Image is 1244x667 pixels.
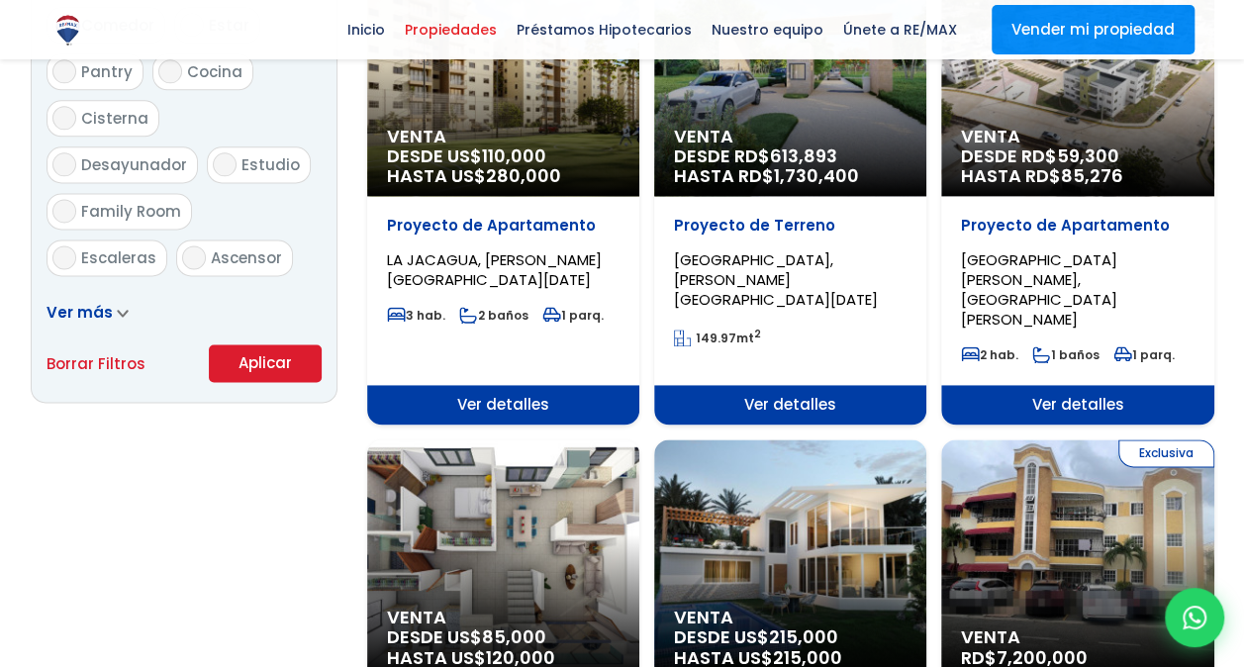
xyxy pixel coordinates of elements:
span: DESDE RD$ [961,146,1194,186]
span: mt [674,330,761,346]
span: LA JACAGUA, [PERSON_NAME][GEOGRAPHIC_DATA][DATE] [387,249,602,290]
span: Ver más [47,302,113,323]
span: 280,000 [486,163,561,188]
span: Cocina [187,61,242,82]
span: Venta [961,127,1194,146]
span: Únete a RE/MAX [833,15,967,45]
span: Ascensor [211,247,282,268]
span: 59,300 [1057,143,1119,168]
span: 85,000 [482,624,546,649]
input: Cocina [158,59,182,83]
span: 1 baños [1032,346,1100,363]
span: Pantry [81,61,133,82]
span: 1 parq. [542,307,604,324]
input: Cisterna [52,106,76,130]
a: Vender mi propiedad [992,5,1195,54]
span: 110,000 [482,143,546,168]
span: DESDE RD$ [674,146,907,186]
span: [GEOGRAPHIC_DATA][PERSON_NAME], [GEOGRAPHIC_DATA][PERSON_NAME] [961,249,1117,330]
span: HASTA US$ [387,166,620,186]
span: 3 hab. [387,307,445,324]
span: Desayunador [81,154,187,175]
span: 85,276 [1061,163,1123,188]
span: HASTA RD$ [674,166,907,186]
p: Proyecto de Apartamento [961,216,1194,236]
span: Exclusiva [1118,439,1214,467]
p: Proyecto de Terreno [674,216,907,236]
p: Proyecto de Apartamento [387,216,620,236]
span: 2 hab. [961,346,1018,363]
span: DESDE US$ [674,627,907,667]
span: Ver detalles [941,385,1213,425]
span: 1,730,400 [774,163,859,188]
input: Estudio [213,152,237,176]
span: Cisterna [81,108,148,129]
span: [GEOGRAPHIC_DATA], [PERSON_NAME][GEOGRAPHIC_DATA][DATE] [674,249,878,310]
input: Pantry [52,59,76,83]
span: Venta [387,608,620,627]
span: Venta [674,608,907,627]
span: 613,893 [770,143,837,168]
span: Venta [961,627,1194,647]
a: Ver más [47,302,129,323]
span: Estudio [241,154,300,175]
span: HASTA RD$ [961,166,1194,186]
button: Aplicar [209,344,322,382]
span: Inicio [337,15,395,45]
span: 1 parq. [1113,346,1175,363]
span: HASTA US$ [674,647,907,667]
span: Escaleras [81,247,156,268]
span: 215,000 [769,624,838,649]
span: Venta [674,127,907,146]
sup: 2 [754,327,761,341]
input: Escaleras [52,245,76,269]
span: Nuestro equipo [702,15,833,45]
span: 149.97 [696,330,736,346]
span: DESDE US$ [387,627,620,667]
span: Préstamos Hipotecarios [507,15,702,45]
a: Borrar Filtros [47,351,145,376]
span: Ver detalles [654,385,926,425]
span: 2 baños [459,307,528,324]
span: Propiedades [395,15,507,45]
input: Family Room [52,199,76,223]
input: Ascensor [182,245,206,269]
img: Logo de REMAX [50,13,85,48]
span: HASTA US$ [387,647,620,667]
span: Ver detalles [367,385,639,425]
input: Desayunador [52,152,76,176]
span: DESDE US$ [387,146,620,186]
span: Venta [387,127,620,146]
span: Family Room [81,201,181,222]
